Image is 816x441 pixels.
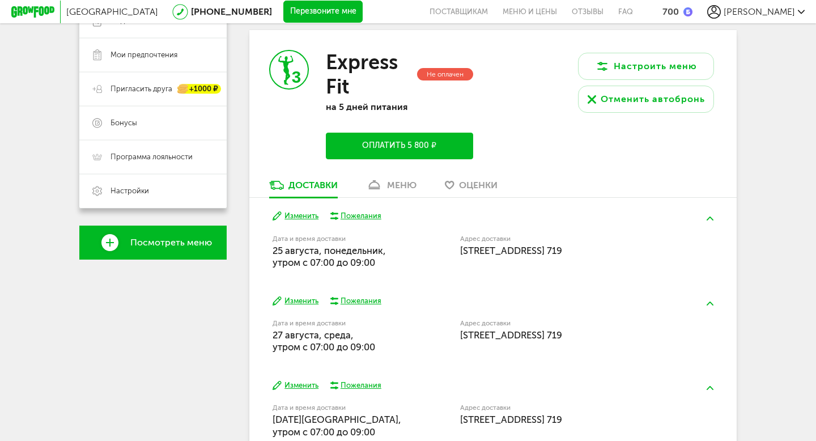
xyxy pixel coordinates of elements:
div: Пожелания [341,380,381,391]
button: Отменить автобронь [578,86,714,113]
a: Оценки [439,179,503,197]
label: Адрес доставки [460,320,671,326]
a: [PHONE_NUMBER] [191,6,272,17]
span: [STREET_ADDRESS] 719 [460,414,562,425]
div: 700 [662,6,679,17]
div: Пожелания [341,211,381,221]
button: Настроить меню [578,53,714,80]
a: меню [360,179,422,197]
button: Пожелания [330,380,381,391]
label: Дата и время доставки [273,320,402,326]
div: Пожелания [341,296,381,306]
button: Пожелания [330,296,381,306]
p: на 5 дней питания [326,101,473,112]
button: Пожелания [330,211,381,221]
div: Отменить автобронь [601,92,705,106]
img: arrow-up-green.5eb5f82.svg [707,302,713,306]
a: Настройки [79,174,227,208]
a: Бонусы [79,106,227,140]
div: +1000 ₽ [178,84,221,94]
label: Адрес доставки [460,236,671,242]
button: Изменить [273,380,318,391]
button: Изменить [273,211,318,222]
span: Программа лояльности [110,152,193,162]
a: Мои предпочтения [79,38,227,72]
button: Перезвоните мне [283,1,363,23]
span: Оценки [459,180,498,190]
a: Пригласить друга +1000 ₽ [79,72,227,106]
span: [STREET_ADDRESS] 719 [460,329,562,341]
img: arrow-up-green.5eb5f82.svg [707,217,713,220]
a: Посмотреть меню [79,226,227,260]
span: 25 августа, понедельник, утром c 07:00 до 09:00 [273,245,386,268]
button: Изменить [273,296,318,307]
span: Посмотреть меню [130,238,212,248]
span: [PERSON_NAME] [724,6,795,17]
span: [DATE][GEOGRAPHIC_DATA], утром c 07:00 до 09:00 [273,414,401,437]
img: bonus_b.cdccf46.png [683,7,692,16]
h3: Express Fit [326,50,415,99]
span: 27 августа, среда, утром c 07:00 до 09:00 [273,329,375,353]
span: Мои предпочтения [110,50,177,60]
span: [STREET_ADDRESS] 719 [460,245,562,256]
label: Дата и время доставки [273,236,402,242]
span: Бонусы [110,118,137,128]
a: Доставки [263,179,343,197]
label: Дата и время доставки [273,405,402,411]
div: Не оплачен [417,68,473,81]
span: [GEOGRAPHIC_DATA] [66,6,158,17]
div: меню [387,180,416,190]
label: Адрес доставки [460,405,671,411]
span: Пригласить друга [110,84,172,94]
span: Настройки [110,186,149,196]
div: Доставки [288,180,338,190]
img: arrow-up-green.5eb5f82.svg [707,386,713,390]
a: Программа лояльности [79,140,227,174]
button: Оплатить 5 800 ₽ [326,133,473,159]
